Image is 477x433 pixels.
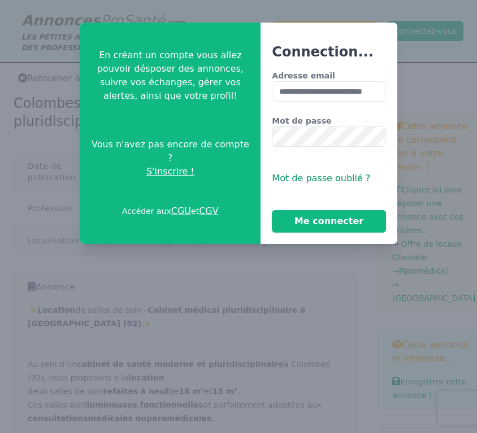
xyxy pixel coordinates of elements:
[89,49,251,103] p: En créant un compte vous allez pouvoir désposer des annonces, suivre vos échanges, gérer vos aler...
[272,115,385,126] label: Mot de passe
[272,43,385,61] h3: Connection...
[272,210,385,233] button: Me connecter
[89,138,251,165] span: Vous n'avez pas encore de compte ?
[122,204,219,218] p: Accéder aux et
[146,165,194,178] span: S'inscrire !
[199,205,219,216] a: CGV
[272,173,370,183] span: Mot de passe oublié ?
[272,70,385,81] label: Adresse email
[171,205,191,216] a: CGU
